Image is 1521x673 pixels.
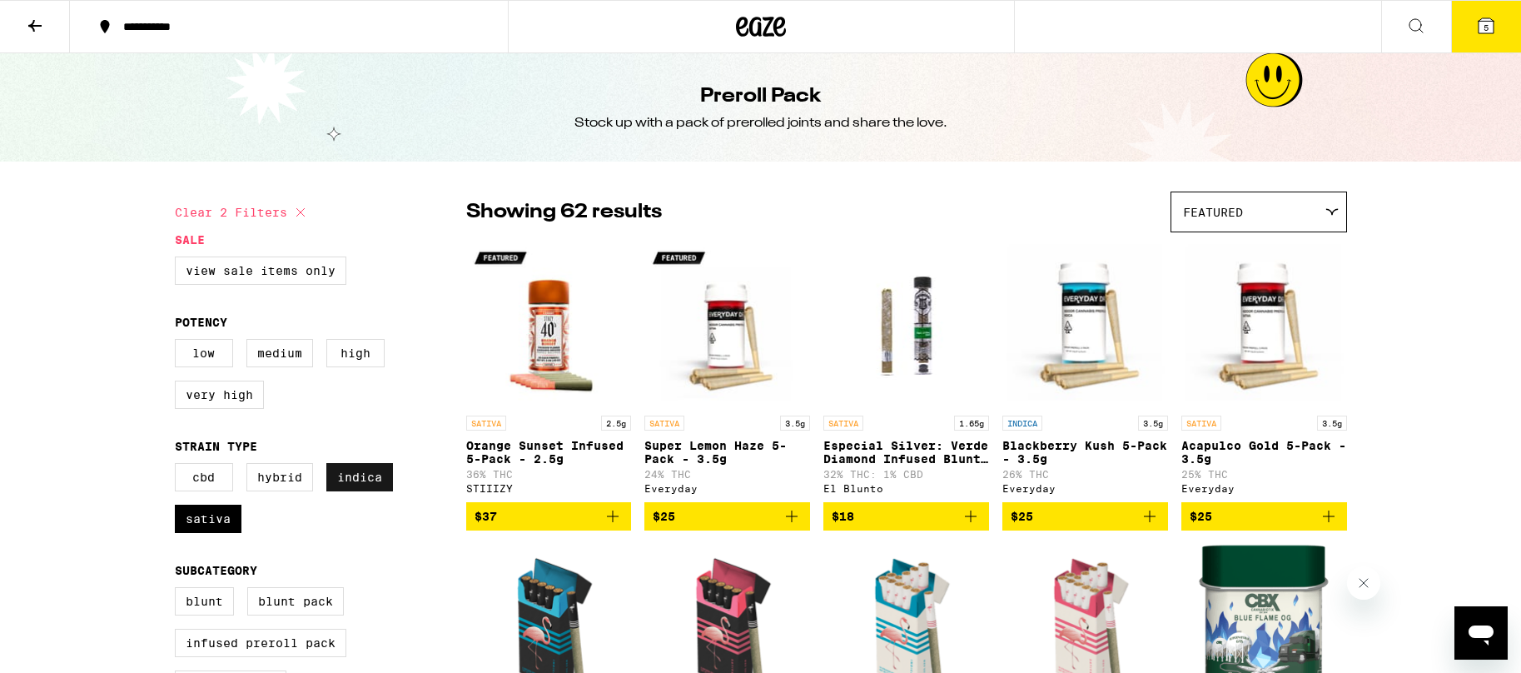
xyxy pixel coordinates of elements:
p: Orange Sunset Infused 5-Pack - 2.5g [466,439,632,466]
label: Blunt [175,587,234,616]
div: Everyday [1002,483,1168,494]
legend: Sale [175,233,205,247]
span: 5 [1484,22,1489,32]
label: Infused Preroll Pack [175,629,346,657]
button: Add to bag [644,502,810,531]
span: $25 [1190,510,1212,523]
p: 1.65g [954,416,989,431]
p: Super Lemon Haze 5-Pack - 3.5g [644,439,810,466]
p: SATIVA [644,416,684,431]
p: 36% THC [466,469,632,480]
a: Open page for Especial Silver: Verde Diamond Infused Blunt - 1.65g from El Blunto [823,241,989,502]
img: El Blunto - Especial Silver: Verde Diamond Infused Blunt - 1.65g [823,241,989,407]
p: Especial Silver: Verde Diamond Infused Blunt - 1.65g [823,439,989,466]
a: Open page for Blackberry Kush 5-Pack - 3.5g from Everyday [1002,241,1168,502]
p: Blackberry Kush 5-Pack - 3.5g [1002,439,1168,466]
div: Stock up with a pack of prerolled joints and share the love. [574,114,947,132]
div: STIIIZY [466,483,632,494]
p: 3.5g [1317,416,1347,431]
p: 24% THC [644,469,810,480]
p: SATIVA [823,416,863,431]
img: STIIIZY - Orange Sunset Infused 5-Pack - 2.5g [466,241,632,407]
p: Acapulco Gold 5-Pack - 3.5g [1181,439,1347,466]
p: INDICA [1002,416,1042,431]
img: Everyday - Acapulco Gold 5-Pack - 3.5g [1181,241,1347,407]
label: Blunt Pack [247,587,344,616]
button: Add to bag [466,502,632,531]
span: $25 [1011,510,1033,523]
button: Add to bag [1181,502,1347,531]
a: Open page for Orange Sunset Infused 5-Pack - 2.5g from STIIIZY [466,241,632,502]
h1: Preroll Pack [700,82,821,111]
label: Very High [175,381,264,409]
p: 3.5g [780,416,810,431]
label: Medium [246,339,313,367]
label: View Sale Items Only [175,257,346,285]
span: Featured [1183,206,1243,219]
button: Add to bag [823,502,989,531]
span: $25 [653,510,675,523]
span: Hi. Need any help? [10,12,120,25]
label: CBD [175,463,233,491]
img: Everyday - Blackberry Kush 5-Pack - 3.5g [1002,241,1168,407]
p: 26% THC [1002,469,1168,480]
p: 32% THC: 1% CBD [823,469,989,480]
p: 3.5g [1138,416,1168,431]
label: Low [175,339,233,367]
span: $37 [475,510,497,523]
a: Open page for Super Lemon Haze 5-Pack - 3.5g from Everyday [644,241,810,502]
button: Add to bag [1002,502,1168,531]
div: Everyday [644,483,810,494]
div: Everyday [1181,483,1347,494]
iframe: Close message [1347,566,1380,600]
p: SATIVA [466,416,506,431]
button: Clear 2 filters [175,192,311,233]
p: Showing 62 results [466,198,662,227]
label: High [326,339,385,367]
p: 2.5g [601,416,631,431]
img: Everyday - Super Lemon Haze 5-Pack - 3.5g [644,241,810,407]
iframe: Button to launch messaging window [1454,606,1508,660]
label: Sativa [175,505,241,533]
legend: Strain Type [175,440,257,453]
div: El Blunto [823,483,989,494]
p: 25% THC [1181,469,1347,480]
button: 5 [1451,1,1521,52]
legend: Subcategory [175,564,257,577]
span: $18 [832,510,854,523]
label: Indica [326,463,393,491]
a: Open page for Acapulco Gold 5-Pack - 3.5g from Everyday [1181,241,1347,502]
legend: Potency [175,316,227,329]
p: SATIVA [1181,416,1221,431]
label: Hybrid [246,463,313,491]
